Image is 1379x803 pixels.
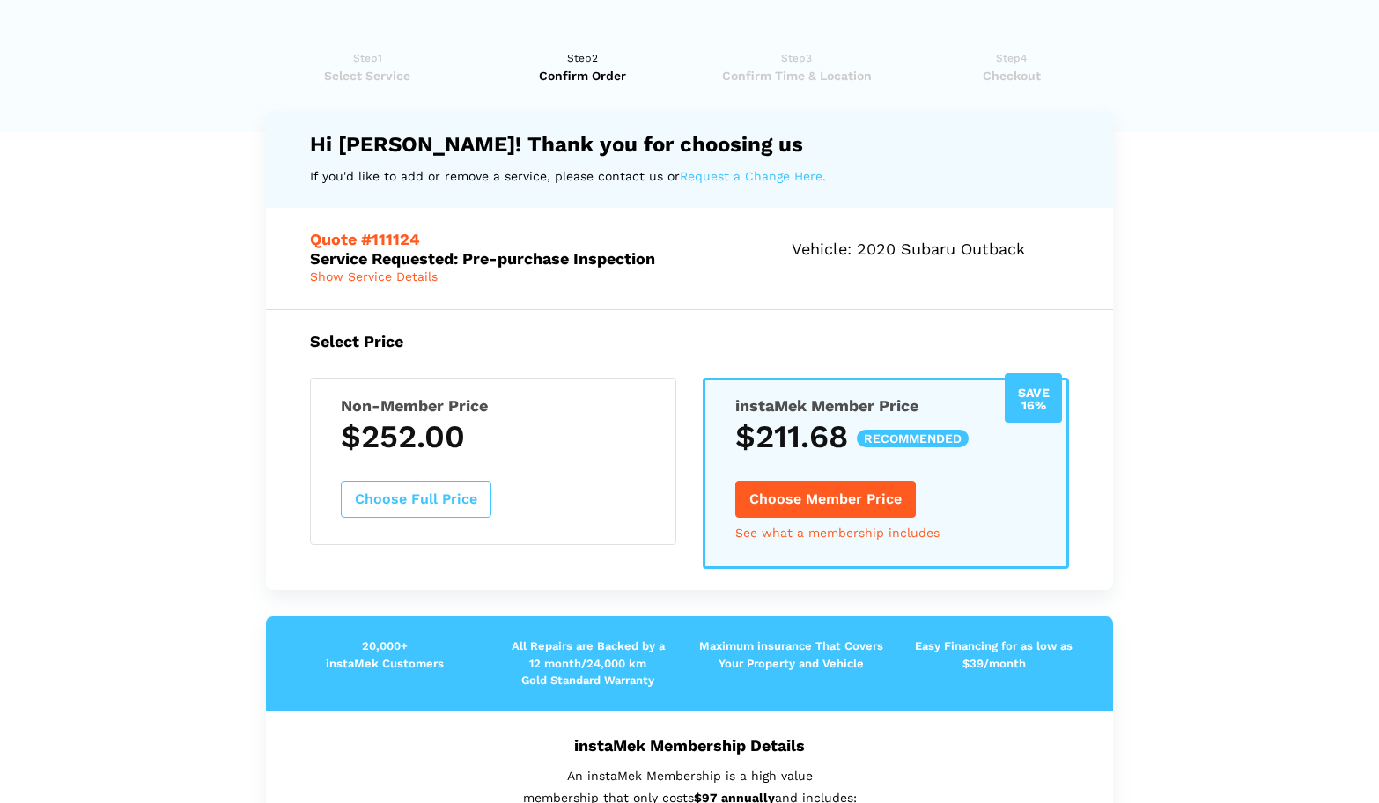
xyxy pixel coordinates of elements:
[310,332,1069,350] h5: Select Price
[341,481,491,518] button: Choose Full Price
[266,67,469,85] span: Select Service
[910,67,1113,85] span: Checkout
[1005,373,1062,423] div: Save 16%
[487,637,689,689] p: All Repairs are Backed by a 12 month/24,000 km Gold Standard Warranty
[266,49,469,85] a: Step1
[310,132,1069,157] h4: Hi [PERSON_NAME]! Thank you for choosing us
[857,430,969,447] span: recommended
[910,49,1113,85] a: Step4
[695,67,898,85] span: Confirm Time & Location
[695,49,898,85] a: Step3
[735,418,1036,455] h3: $211.68
[735,396,1036,415] h5: instaMek Member Price
[284,637,486,672] p: 20,000+ instaMek Customers
[735,481,916,518] button: Choose Member Price
[310,230,699,267] h5: Service Requested: Pre-purchase Inspection
[680,166,826,188] a: Request a Change Here.
[310,230,420,248] span: Quote #111124
[310,166,1069,188] p: If you'd like to add or remove a service, please contact us or
[689,637,892,672] p: Maximum insurance That Covers Your Property and Vehicle
[341,396,645,415] h5: Non-Member Price
[341,418,645,455] h3: $252.00
[792,239,1069,258] h5: Vehicle: 2020 Subaru Outback
[292,736,1087,755] h5: instaMek Membership Details
[735,527,940,539] a: See what a membership includes
[893,637,1095,672] p: Easy Financing for as low as $39/month
[481,67,684,85] span: Confirm Order
[310,269,438,284] span: Show Service Details
[481,49,684,85] a: Step2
